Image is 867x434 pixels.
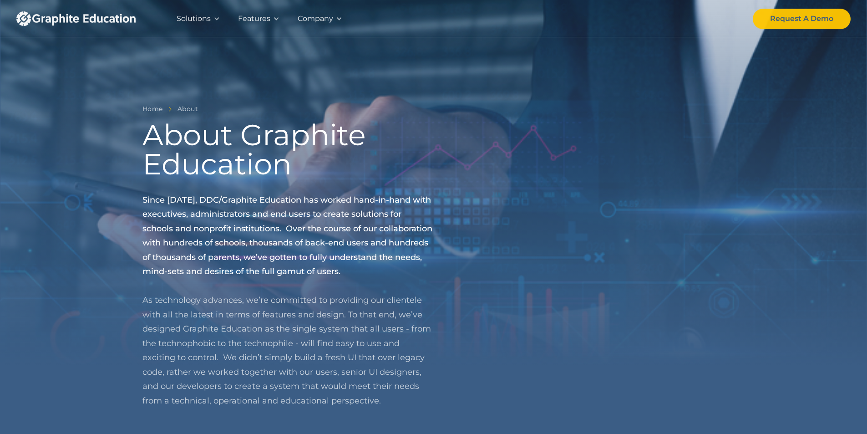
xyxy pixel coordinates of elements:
div: Solutions [167,0,229,37]
div: Features [238,12,270,25]
a: Home [142,103,163,115]
a: About [177,103,198,115]
div: Features [229,0,289,37]
h1: About Graphite Education [142,120,434,179]
a: Request A Demo [753,9,851,29]
div: Company [298,12,333,25]
div: Company [289,0,351,37]
div: Solutions [177,12,211,25]
a: home [16,0,153,37]
div: Request A Demo [770,12,833,25]
span: Since [DATE], DDC/Graphite Education has worked hand-in-hand with executives, administrators and ... [142,195,432,277]
p: As technology advances, we’re committed to providing our clientele with all the latest in terms o... [142,193,434,408]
